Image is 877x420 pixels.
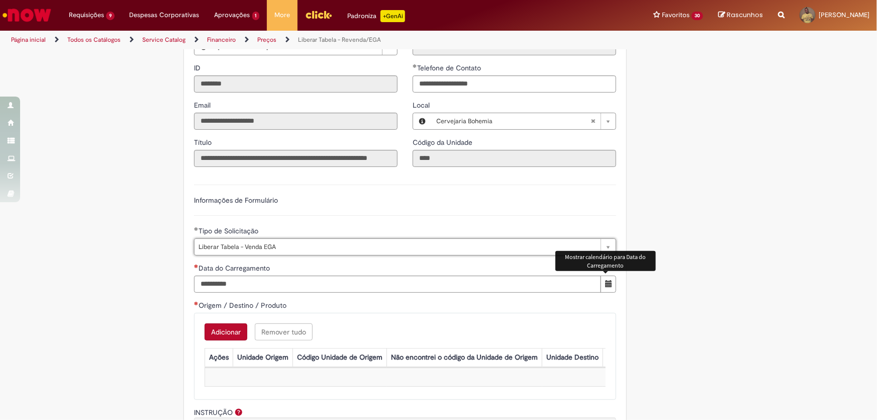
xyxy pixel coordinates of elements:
span: Ajuda para INSTRUÇÃO [233,408,245,416]
button: Local, Visualizar este registro Cervejaria Bohemia [413,113,431,129]
img: click_logo_yellow_360x200.png [305,7,332,22]
div: Padroniza [347,10,405,22]
span: Somente leitura - ID [194,63,203,72]
img: ServiceNow [1,5,53,25]
span: Necessários [194,301,199,305]
label: Somente leitura - ID [194,63,203,73]
input: ID [194,75,398,93]
button: Add a row for Origem / Destino / Produto [205,323,247,341]
a: Financeiro [207,36,236,44]
th: Unidade Origem [233,348,293,367]
th: Ações [205,348,233,367]
span: Obrigatório Preenchido [194,227,199,231]
label: Somente leitura - Email [194,100,213,110]
th: Código Unidade de Destino [603,348,698,367]
span: 30 [692,12,703,20]
a: Cervejaria BohemiaLimpar campo Local [431,113,616,129]
span: Somente leitura - Código da Unidade [413,138,474,147]
th: Não encontrei o código da Unidade de Origem [387,348,542,367]
span: Cervejaria Bohemia [436,113,591,129]
a: Todos os Catálogos [67,36,121,44]
span: 9 [106,12,115,20]
span: Aprovações [215,10,250,20]
a: Preços [257,36,276,44]
input: Título [194,150,398,167]
span: 1 [252,12,260,20]
label: Informações de Formulário [194,196,278,205]
span: Local [413,101,432,110]
span: Favoritos [662,10,690,20]
th: Código Unidade de Origem [293,348,387,367]
a: Rascunhos [718,11,763,20]
label: Somente leitura - Código da Unidade [413,137,474,147]
button: Mostrar calendário para Data do Carregamento [601,276,616,293]
input: Data do Carregamento [194,276,601,293]
ul: Trilhas de página [8,31,577,49]
input: Email [194,113,398,130]
p: +GenAi [380,10,405,22]
abbr: Limpar campo Local [586,113,601,129]
a: Service Catalog [142,36,185,44]
span: [PERSON_NAME] [819,11,869,19]
span: Rascunhos [727,10,763,20]
th: Unidade Destino [542,348,603,367]
span: Data do Carregamento [199,264,272,273]
span: Telefone de Contato [417,63,483,72]
label: Somente leitura - Título [194,137,214,147]
span: Despesas Corporativas [130,10,200,20]
span: Necessários [194,264,199,268]
span: Requisições [69,10,104,20]
div: Mostrar calendário para Data do Carregamento [555,251,656,271]
span: More [274,10,290,20]
span: Liberar Tabela - Venda EGA [199,239,596,255]
label: INSTRUÇÃO [194,408,233,417]
a: Página inicial [11,36,46,44]
span: Tipo de Solicitação [199,226,260,235]
span: Somente leitura - Email [194,101,213,110]
span: Obrigatório Preenchido [413,64,417,68]
input: Código da Unidade [413,150,616,167]
a: Liberar Tabela - Revenda/EGA [298,36,381,44]
span: Origem / Destino / Produto [199,301,288,310]
input: Telefone de Contato [413,75,616,93]
span: Somente leitura - Título [194,138,214,147]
